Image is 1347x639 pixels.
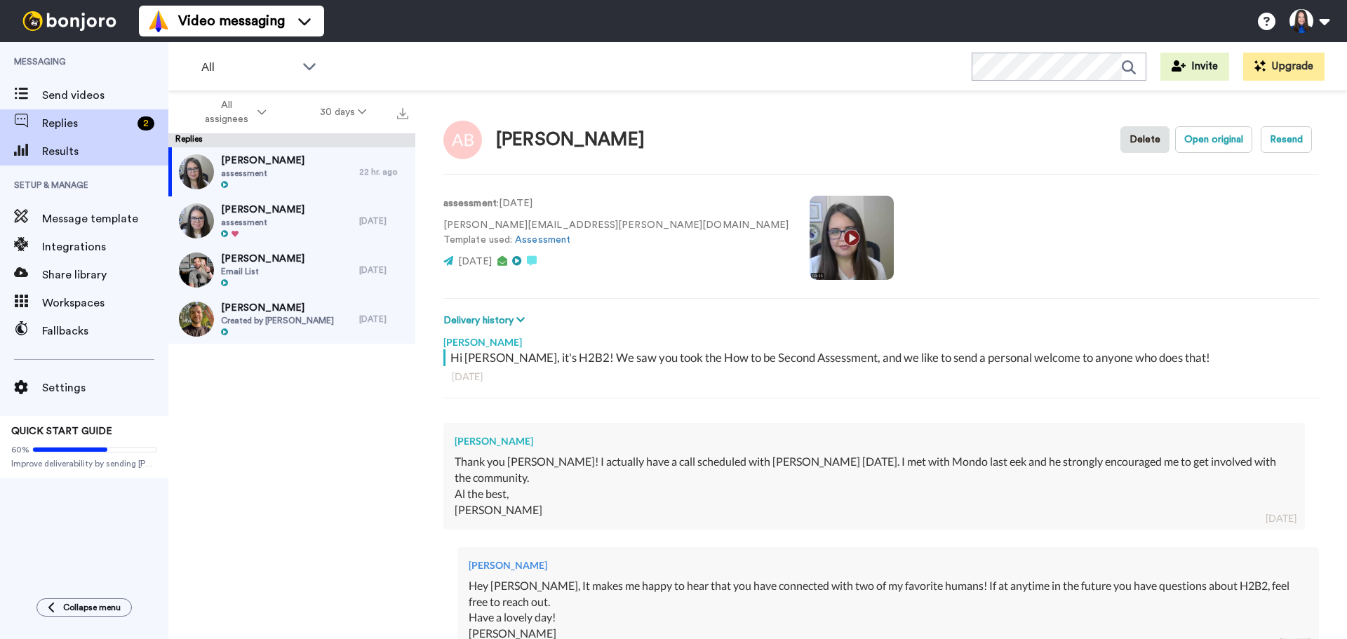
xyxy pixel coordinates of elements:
[455,434,1294,448] div: [PERSON_NAME]
[221,315,334,326] span: Created by [PERSON_NAME]
[168,196,415,245] a: [PERSON_NAME]assessment[DATE]
[42,379,168,396] span: Settings
[147,10,170,32] img: vm-color.svg
[458,257,492,267] span: [DATE]
[178,11,285,31] span: Video messaging
[221,154,304,168] span: [PERSON_NAME]
[1175,126,1252,153] button: Open original
[443,328,1319,349] div: [PERSON_NAME]
[168,245,415,295] a: [PERSON_NAME]Email List[DATE]
[450,349,1315,366] div: Hi [PERSON_NAME], it's H2B2! We saw you took the How to be Second Assessment, and we like to send...
[201,59,295,76] span: All
[496,130,645,150] div: [PERSON_NAME]
[359,264,408,276] div: [DATE]
[42,143,168,160] span: Results
[36,598,132,617] button: Collapse menu
[469,558,1308,572] div: [PERSON_NAME]
[443,121,482,159] img: Image of Anna Braasch
[221,301,334,315] span: [PERSON_NAME]
[63,602,121,613] span: Collapse menu
[359,314,408,325] div: [DATE]
[1261,126,1312,153] button: Resend
[42,210,168,227] span: Message template
[171,93,293,132] button: All assignees
[179,253,214,288] img: 6308fc90-8898-49ce-996a-4ef948717aac-thumb.jpg
[443,218,789,248] p: [PERSON_NAME][EMAIL_ADDRESS][PERSON_NAME][DOMAIN_NAME] Template used:
[455,454,1294,518] div: Thank you [PERSON_NAME]! I actually have a call scheduled with [PERSON_NAME] [DATE]. I met with M...
[452,370,1311,384] div: [DATE]
[443,196,789,211] p: : [DATE]
[293,100,394,125] button: 30 days
[42,115,132,132] span: Replies
[221,203,304,217] span: [PERSON_NAME]
[1243,53,1325,81] button: Upgrade
[179,302,214,337] img: 211916ba-6559-4edd-867b-c3358683a0a1-thumb.jpg
[443,199,497,208] strong: assessment
[393,102,413,123] button: Export all results that match these filters now.
[1120,126,1170,153] button: Delete
[221,168,304,179] span: assessment
[359,166,408,177] div: 22 hr. ago
[42,87,168,104] span: Send videos
[138,116,154,130] div: 2
[443,313,529,328] button: Delivery history
[1160,53,1229,81] button: Invite
[42,267,168,283] span: Share library
[198,98,255,126] span: All assignees
[42,238,168,255] span: Integrations
[179,154,214,189] img: c68fe43f-5770-4f5c-be1c-eeb672ef283b-thumb.jpg
[168,133,415,147] div: Replies
[42,295,168,311] span: Workspaces
[42,323,168,339] span: Fallbacks
[179,203,214,238] img: ee735737-42a9-412e-8991-b927445318cb-thumb.jpg
[359,215,408,227] div: [DATE]
[1266,511,1296,525] div: [DATE]
[221,217,304,228] span: assessment
[221,266,304,277] span: Email List
[168,295,415,344] a: [PERSON_NAME]Created by [PERSON_NAME][DATE]
[397,108,408,119] img: export.svg
[168,147,415,196] a: [PERSON_NAME]assessment22 hr. ago
[11,426,112,436] span: QUICK START GUIDE
[11,444,29,455] span: 60%
[515,235,570,245] a: Assessment
[11,458,157,469] span: Improve deliverability by sending [PERSON_NAME]’s from your own email
[221,252,304,266] span: [PERSON_NAME]
[17,11,122,31] img: bj-logo-header-white.svg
